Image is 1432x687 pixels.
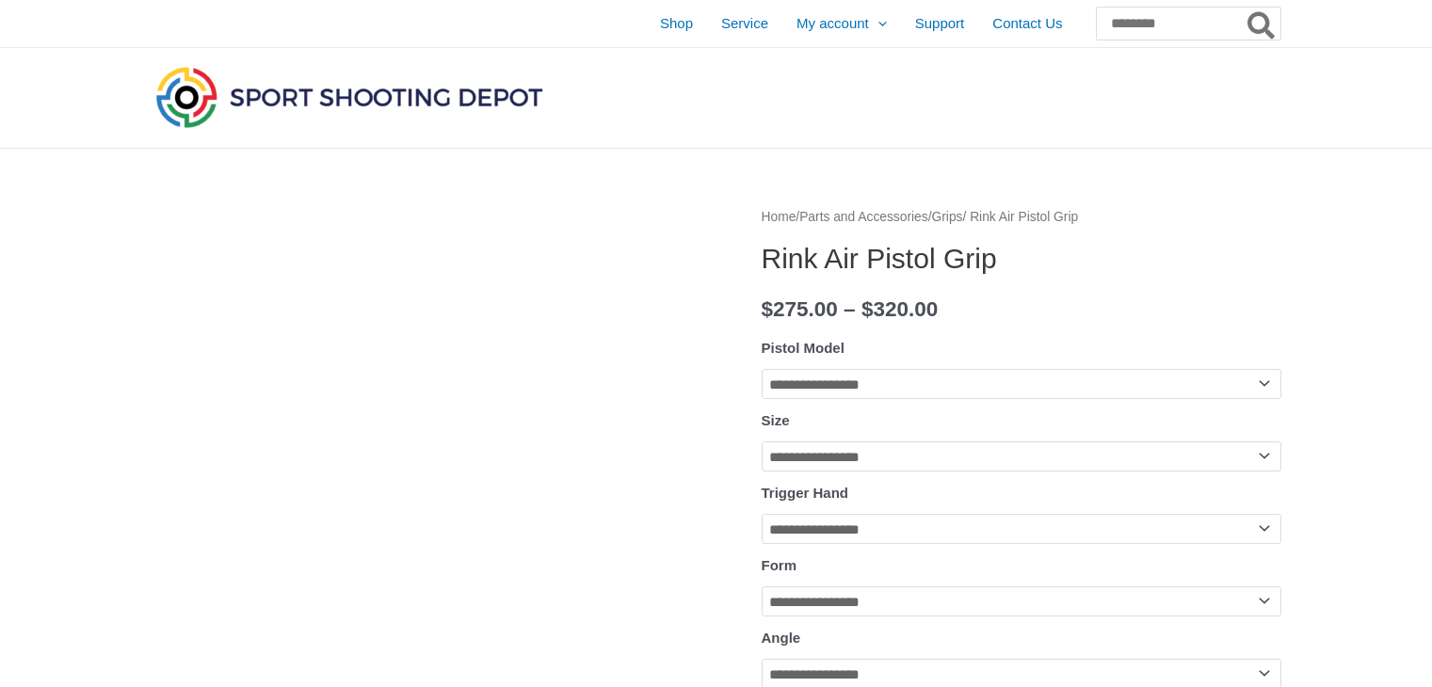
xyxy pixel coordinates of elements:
[762,297,838,321] bdi: 275.00
[844,297,856,321] span: –
[762,557,797,573] label: Form
[762,205,1281,230] nav: Breadcrumb
[152,62,547,132] img: Sport Shooting Depot
[762,210,796,224] a: Home
[762,630,801,646] label: Angle
[861,297,874,321] span: $
[932,210,963,224] a: Grips
[762,297,774,321] span: $
[762,485,849,501] label: Trigger Hand
[861,297,938,321] bdi: 320.00
[1244,8,1280,40] button: Search
[799,210,928,224] a: Parts and Accessories
[762,340,845,356] label: Pistol Model
[762,412,790,428] label: Size
[762,242,1281,276] h1: Rink Air Pistol Grip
